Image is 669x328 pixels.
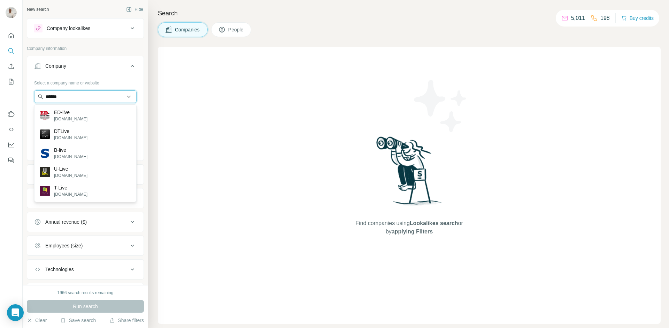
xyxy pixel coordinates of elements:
img: DTLive [40,129,50,139]
button: Industry [27,166,144,183]
button: Save search [60,317,96,324]
div: Annual revenue ($) [45,218,87,225]
div: Company [45,62,66,69]
p: ED-live [54,109,87,116]
p: B-live [54,147,87,154]
p: [DOMAIN_NAME] [54,154,87,160]
div: Open Intercom Messenger [7,304,24,321]
button: Share filters [109,317,144,324]
button: Keywords [27,285,144,301]
p: T-Live [54,184,87,191]
button: Company lookalikes [27,20,144,37]
button: My lists [6,75,17,88]
p: [DOMAIN_NAME] [54,135,87,141]
img: U-Live [40,167,50,177]
p: 5,011 [571,14,585,22]
button: Feedback [6,154,17,166]
div: New search [27,6,49,13]
div: Technologies [45,266,74,273]
button: Enrich CSV [6,60,17,73]
img: B-live [40,148,50,158]
p: U-Live [54,165,87,172]
img: Avatar [6,7,17,18]
button: Use Surfe on LinkedIn [6,108,17,120]
button: Hide [121,4,148,15]
p: Company information [27,45,144,52]
button: HQ location [27,190,144,207]
button: Clear [27,317,47,324]
p: [DOMAIN_NAME] [54,172,87,179]
img: Surfe Illustration - Stars [409,75,472,137]
p: 198 [600,14,610,22]
h4: Search [158,8,661,18]
span: Companies [175,26,200,33]
p: [DOMAIN_NAME] [54,116,87,122]
button: Search [6,45,17,57]
img: ED-live [40,111,50,120]
button: Quick start [6,29,17,42]
div: 1966 search results remaining [57,290,114,296]
button: Company [27,58,144,77]
div: Employees (size) [45,242,83,249]
p: DTLive [54,128,87,135]
div: Select a company name or website [34,77,137,86]
p: [DOMAIN_NAME] [54,191,87,197]
button: Employees (size) [27,237,144,254]
span: Find companies using or by [353,219,465,236]
button: Dashboard [6,139,17,151]
button: Use Surfe API [6,123,17,136]
button: Buy credits [621,13,654,23]
img: Surfe Illustration - Woman searching with binoculars [373,135,446,213]
button: Annual revenue ($) [27,214,144,230]
span: Lookalikes search [410,220,458,226]
img: T-Live [40,186,50,196]
div: Company lookalikes [47,25,90,32]
span: People [228,26,244,33]
span: applying Filters [392,229,433,234]
button: Technologies [27,261,144,278]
